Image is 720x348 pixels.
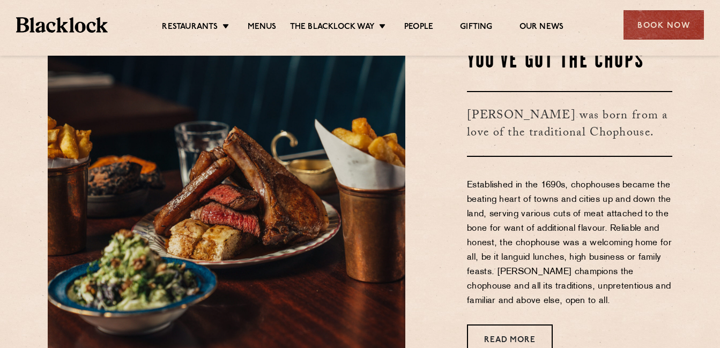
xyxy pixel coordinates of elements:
a: Restaurants [162,22,218,34]
div: Book Now [623,10,704,40]
a: Gifting [460,22,492,34]
a: The Blacklock Way [290,22,375,34]
h2: You've Got The Chops [467,48,672,75]
img: BL_Textured_Logo-footer-cropped.svg [16,17,108,33]
a: Our News [519,22,564,34]
a: Menus [248,22,277,34]
p: Established in the 1690s, chophouses became the beating heart of towns and cities up and down the... [467,178,672,308]
a: People [404,22,433,34]
h3: [PERSON_NAME] was born from a love of the traditional Chophouse. [467,91,672,157]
